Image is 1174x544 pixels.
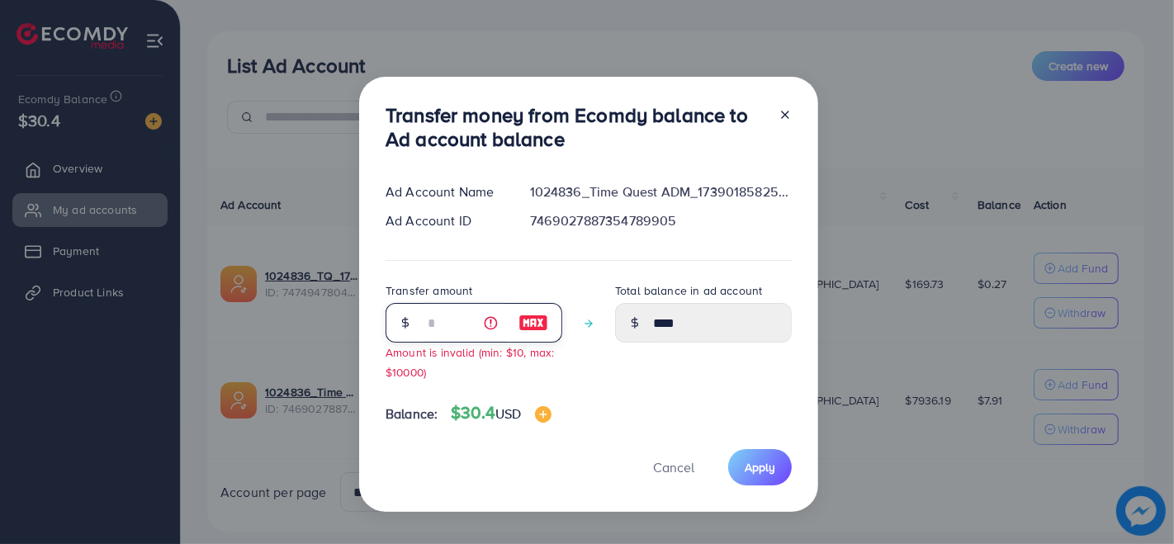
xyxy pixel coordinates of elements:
[386,103,765,151] h3: Transfer money from Ecomdy balance to Ad account balance
[745,459,775,475] span: Apply
[518,313,548,333] img: image
[632,449,715,485] button: Cancel
[615,282,762,299] label: Total balance in ad account
[728,449,792,485] button: Apply
[386,404,438,423] span: Balance:
[517,211,805,230] div: 7469027887354789905
[386,344,554,379] small: Amount is invalid (min: $10, max: $10000)
[653,458,694,476] span: Cancel
[517,182,805,201] div: 1024836_Time Quest ADM_1739018582569
[495,404,521,423] span: USD
[386,282,472,299] label: Transfer amount
[372,182,517,201] div: Ad Account Name
[372,211,517,230] div: Ad Account ID
[451,403,551,423] h4: $30.4
[535,406,551,423] img: image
